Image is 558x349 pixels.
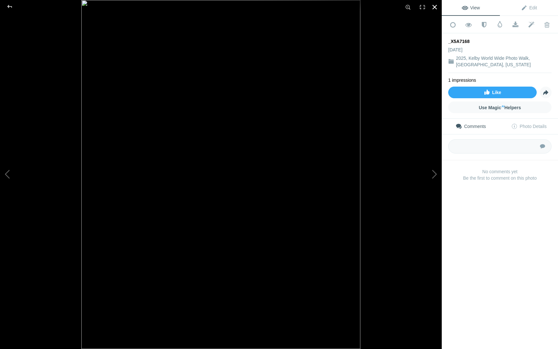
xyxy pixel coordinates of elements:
a: Photo Details [500,119,558,134]
span: Photo Details [511,124,546,129]
a: 2025, Kelby World Wide Photo Walk, [GEOGRAPHIC_DATA], [US_STATE] [456,56,531,67]
span: Like [484,90,501,95]
span: Be the first to comment on this photo [448,175,552,181]
a: Share [540,87,552,98]
button: Submit [535,139,550,153]
span: Share [540,87,551,98]
button: Next (arrow right) [393,112,442,238]
div: [DATE] [448,47,462,53]
div: _X5A7168 [448,38,552,45]
span: Comments [456,124,486,129]
b: No comments yet [448,168,552,175]
a: Use MagicAIHelpers [448,101,552,113]
a: Comments [442,119,500,134]
span: View [462,5,480,10]
span: Use Magic Helpers [479,105,521,110]
span: Edit [521,5,537,10]
li: 1 impressions [448,77,476,83]
a: Like [448,87,537,98]
sup: AI [501,103,504,110]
